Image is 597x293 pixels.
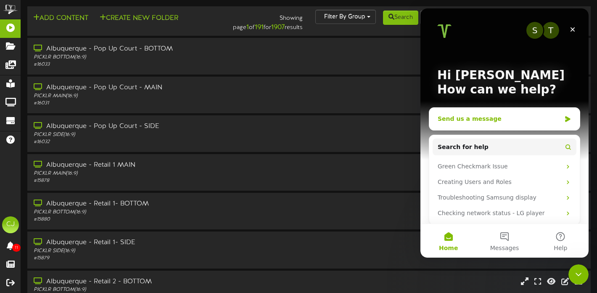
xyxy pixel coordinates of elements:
[255,24,264,31] strong: 191
[34,277,256,287] div: Albuquerque - Retail 2 - BOTTOM
[34,44,256,54] div: Albuquerque - Pop Up Court - BOTTOM
[34,209,256,216] div: PICKLR BOTTOM ( 16:9 )
[34,255,256,262] div: # 15879
[34,139,256,146] div: # 16032
[315,10,376,24] button: Filter By Group
[34,177,256,184] div: # 15878
[31,13,91,24] button: Add Content
[568,264,589,285] iframe: Intercom live chat
[34,100,256,107] div: # 16031
[97,13,181,24] button: Create New Folder
[246,24,249,31] strong: 1
[2,216,19,233] div: CJ
[34,83,256,93] div: Albuquerque - Pop Up Court - MAIN
[34,248,256,255] div: PICKLR SIDE ( 16:9 )
[34,199,256,209] div: Albuquerque - Retail 1- BOTTOM
[34,160,256,170] div: Albuquerque - Retail 1 MAIN
[34,131,256,139] div: PICKLR SIDE ( 16:9 )
[214,10,309,32] div: Showing page of for results
[34,238,256,248] div: Albuquerque - Retail 1- SIDE
[271,24,285,31] strong: 1907
[34,93,256,100] div: PICKLR MAIN ( 16:9 )
[34,122,256,131] div: Albuquerque - Pop Up Court - SIDE
[34,170,256,177] div: PICKLR MAIN ( 16:9 )
[34,61,256,68] div: # 16033
[34,54,256,61] div: PICKLR BOTTOM ( 16:9 )
[34,216,256,223] div: # 15880
[420,8,589,258] iframe: Intercom live chat
[12,244,21,252] span: 11
[383,11,418,25] button: Search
